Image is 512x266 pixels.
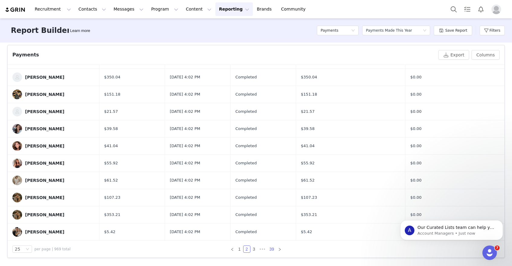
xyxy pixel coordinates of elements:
[236,246,243,252] a: 1
[278,248,282,251] i: icon: right
[215,2,253,16] button: Reporting
[12,124,22,134] img: 39ffb2a5-b6b6-45fc-b9bb-aea6d3c67254.jpg
[12,158,22,168] img: 2fec8740-1e44-4252-9c00-3832fe54839a.jpg
[301,109,315,115] span: $21.57
[5,7,26,13] img: grin logo
[461,2,474,16] a: Tasks
[410,91,421,97] span: $0.00
[258,245,267,253] span: •••
[170,212,200,218] span: [DATE] 4:02 PM
[495,245,500,250] span: 7
[320,26,338,35] h5: Payments
[170,91,200,97] span: [DATE] 4:02 PM
[12,43,109,53] p: Hi [PERSON_NAME]
[71,10,83,22] img: Profile image for Darlene
[250,245,258,253] li: 3
[11,25,70,36] h3: Report Builder
[170,229,200,235] span: [DATE] 4:02 PM
[438,50,469,60] button: Export
[25,178,64,183] div: [PERSON_NAME]
[25,195,64,200] div: [PERSON_NAME]
[12,90,95,99] a: [PERSON_NAME]
[12,76,101,82] div: Ask a question
[12,141,22,151] img: 5b551b6c-af5a-4ea0-86d2-3e6c95a67ce1.jpg
[170,160,200,166] span: [DATE] 4:02 PM
[26,247,29,252] i: icon: down
[268,246,276,252] a: 39
[235,126,257,132] span: Completed
[104,10,115,21] div: Close
[12,227,22,237] img: 0d30a2bb-755e-4fe7-abfe-4288773cfb15.jpg
[25,212,64,217] div: [PERSON_NAME]
[474,2,488,16] button: Notifications
[366,26,412,35] div: Payments Made This Year
[170,74,200,80] span: [DATE] 4:02 PM
[12,90,22,99] img: 818c2da4-585f-47ae-ac30-07a270372c40.jpg
[59,10,71,22] img: Profile image for Chriscely
[12,193,95,202] a: [PERSON_NAME]
[410,126,421,132] span: $0.00
[12,193,22,202] img: 9379fb06-ed48-4047-8cf0-b0cddc8242f7.jpg
[23,203,37,207] span: Home
[472,50,500,60] button: Columns
[235,109,257,115] span: Completed
[25,144,64,148] div: [PERSON_NAME]
[480,26,505,35] button: Filters
[301,212,317,218] span: $353.21
[80,203,101,207] span: Messages
[104,160,118,166] span: $55.92
[182,2,215,16] button: Content
[12,124,95,134] a: [PERSON_NAME]
[12,53,109,63] p: How can we help?
[104,229,115,235] span: $5.42
[25,109,64,114] div: [PERSON_NAME]
[301,195,317,201] span: $107.23
[243,245,250,253] li: 2
[235,177,257,183] span: Completed
[301,126,315,132] span: $39.58
[104,91,121,97] span: $151.18
[104,177,118,183] span: $61.52
[235,229,257,235] span: Completed
[170,195,200,201] span: [DATE] 4:02 PM
[12,176,95,185] a: [PERSON_NAME]
[482,245,497,260] iframe: Intercom live chat
[12,158,95,168] a: [PERSON_NAME]
[12,107,22,116] img: 741674e8-f287-48c5-a5f7-0f3061c5d9b1--s.jpg
[110,2,147,16] button: Messages
[12,141,95,151] a: [PERSON_NAME]
[351,29,355,33] i: icon: down
[301,143,315,149] span: $41.04
[25,75,64,80] div: [PERSON_NAME]
[410,195,421,201] span: $0.00
[12,82,101,89] div: AI Agent and team can help
[12,210,95,220] a: [PERSON_NAME]
[170,177,200,183] span: [DATE] 4:02 PM
[423,29,427,33] i: icon: down
[15,246,20,252] div: 25
[104,195,121,201] span: $107.23
[75,2,110,16] button: Contacts
[410,109,421,115] span: $0.00
[147,2,182,16] button: Program
[235,195,257,201] span: Completed
[82,10,94,22] div: Profile image for Cameron
[170,143,200,149] span: [DATE] 4:02 PM
[25,126,64,131] div: [PERSON_NAME]
[25,161,64,166] div: [PERSON_NAME]
[253,2,277,16] a: Brands
[301,177,315,183] span: $61.52
[34,246,71,252] span: per page | 969 total
[69,28,91,34] div: Tooltip anchor
[104,126,118,132] span: $39.58
[301,229,312,235] span: $5.42
[12,72,22,82] img: 3e96b9d4-0ff4-4585-8c3e-3833ee2ec9a7--s.jpg
[12,176,22,185] img: e3745250-af73-4d0f-ae2c-5f5bf9249103.jpg
[235,91,257,97] span: Completed
[235,74,257,80] span: Completed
